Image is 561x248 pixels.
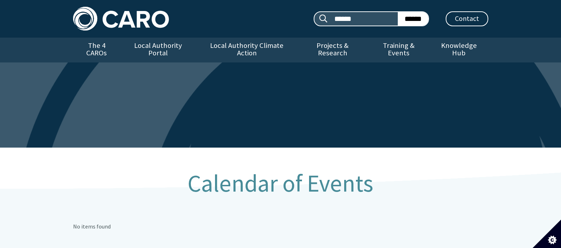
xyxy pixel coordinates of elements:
[297,38,368,62] a: Projects & Research
[446,11,488,26] a: Contact
[73,7,169,31] img: Caro logo
[73,38,120,62] a: The 4 CAROs
[368,38,430,62] a: Training & Events
[73,222,488,231] p: No items found
[430,38,488,62] a: Knowledge Hub
[196,38,297,62] a: Local Authority Climate Action
[120,38,196,62] a: Local Authority Portal
[533,220,561,248] button: Set cookie preferences
[108,170,452,197] h1: Calendar of Events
